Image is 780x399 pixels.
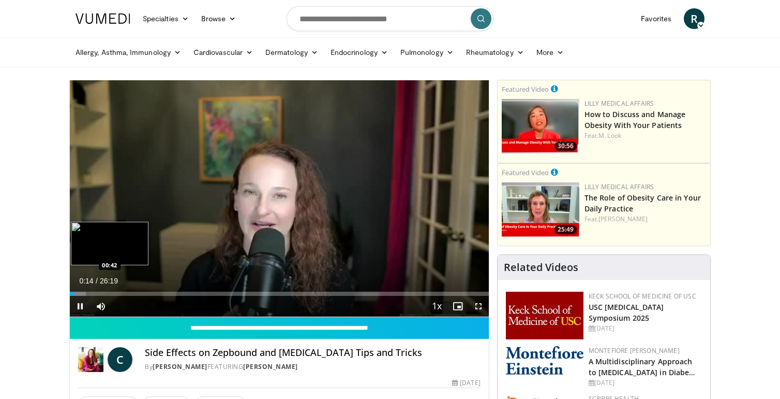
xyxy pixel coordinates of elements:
div: Feat. [584,215,706,224]
a: The Role of Obesity Care in Your Daily Practice [584,193,701,213]
a: Lilly Medical Affairs [584,182,654,191]
div: Feat. [584,131,706,140]
a: Endocrinology [324,42,394,63]
span: 30:56 [554,141,577,151]
img: Dr. Carolynn Francavilla [78,347,103,372]
img: b0142b4c-93a1-4b58-8f91-5265c282693c.png.150x105_q85_autocrop_double_scale_upscale_version-0.2.png [506,346,583,375]
img: 7b941f1f-d101-407a-8bfa-07bd47db01ba.png.150x105_q85_autocrop_double_scale_upscale_version-0.2.jpg [506,292,583,339]
button: Playback Rate [427,296,447,317]
a: Keck School of Medicine of USC [589,292,696,301]
div: [DATE] [452,378,480,388]
span: 25:49 [554,225,577,234]
small: Featured Video [502,168,549,177]
a: [PERSON_NAME] [598,215,648,223]
a: Browse [195,8,243,29]
a: Cardiovascular [187,42,259,63]
button: Mute [91,296,111,317]
a: Allergy, Asthma, Immunology [69,42,187,63]
a: How to Discuss and Manage Obesity With Your Patients [584,109,686,130]
span: 0:14 [79,277,93,285]
span: 26:19 [100,277,118,285]
span: / [96,277,98,285]
img: e1208b6b-349f-4914-9dd7-f97803bdbf1d.png.150x105_q85_crop-smart_upscale.png [502,182,579,237]
small: Featured Video [502,84,549,94]
a: USC [MEDICAL_DATA] Symposium 2025 [589,302,664,323]
a: [PERSON_NAME] [243,362,298,371]
h4: Related Videos [504,261,578,274]
a: Rheumatology [460,42,530,63]
h4: Side Effects on Zepbound and [MEDICAL_DATA] Tips and Tricks [145,347,480,359]
div: [DATE] [589,324,702,333]
a: Montefiore [PERSON_NAME] [589,346,680,355]
a: Pulmonology [394,42,460,63]
div: By FEATURING [145,362,480,372]
a: 25:49 [502,182,579,237]
div: Progress Bar [70,292,489,296]
a: Favorites [635,8,678,29]
a: C [108,347,132,372]
img: VuMedi Logo [76,13,130,24]
a: M. Look [598,131,621,140]
button: Fullscreen [468,296,489,317]
video-js: Video Player [70,80,489,317]
button: Enable picture-in-picture mode [447,296,468,317]
a: Lilly Medical Affairs [584,99,654,108]
input: Search topics, interventions [287,6,493,31]
a: More [530,42,570,63]
img: image.jpeg [71,222,148,265]
a: A Multidisciplinary Approach to [MEDICAL_DATA] in Diabe… [589,357,696,377]
a: [PERSON_NAME] [153,362,207,371]
img: c98a6a29-1ea0-4bd5-8cf5-4d1e188984a7.png.150x105_q85_crop-smart_upscale.png [502,99,579,153]
button: Pause [70,296,91,317]
div: [DATE] [589,378,702,388]
a: Dermatology [259,42,324,63]
a: R [684,8,704,29]
a: 30:56 [502,99,579,153]
a: Specialties [137,8,195,29]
